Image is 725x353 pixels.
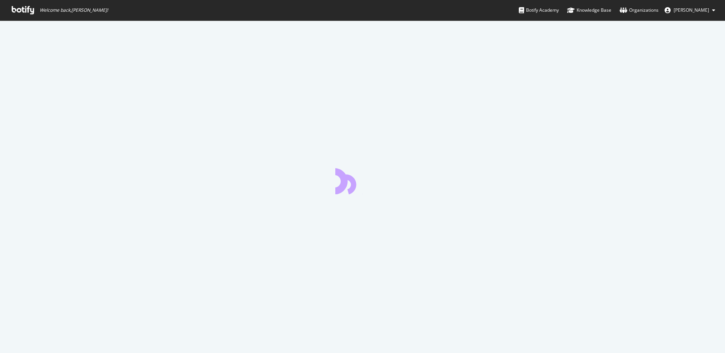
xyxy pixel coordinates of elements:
[567,6,611,14] div: Knowledge Base
[335,167,390,194] div: animation
[659,4,721,16] button: [PERSON_NAME]
[519,6,559,14] div: Botify Academy
[40,7,108,13] span: Welcome back, [PERSON_NAME] !
[674,7,709,13] span: Joyce Lee
[620,6,659,14] div: Organizations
